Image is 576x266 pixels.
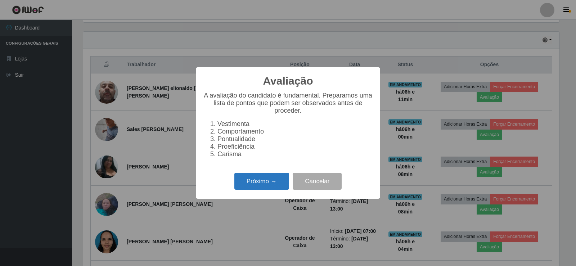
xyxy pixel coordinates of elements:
li: Vestimenta [217,120,373,128]
h2: Avaliação [263,75,313,87]
button: Próximo → [234,173,289,190]
li: Proeficiência [217,143,373,150]
li: Comportamento [217,128,373,135]
li: Pontualidade [217,135,373,143]
li: Carisma [217,150,373,158]
p: A avaliação do candidato é fundamental. Preparamos uma lista de pontos que podem ser observados a... [203,92,373,114]
button: Cancelar [293,173,342,190]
